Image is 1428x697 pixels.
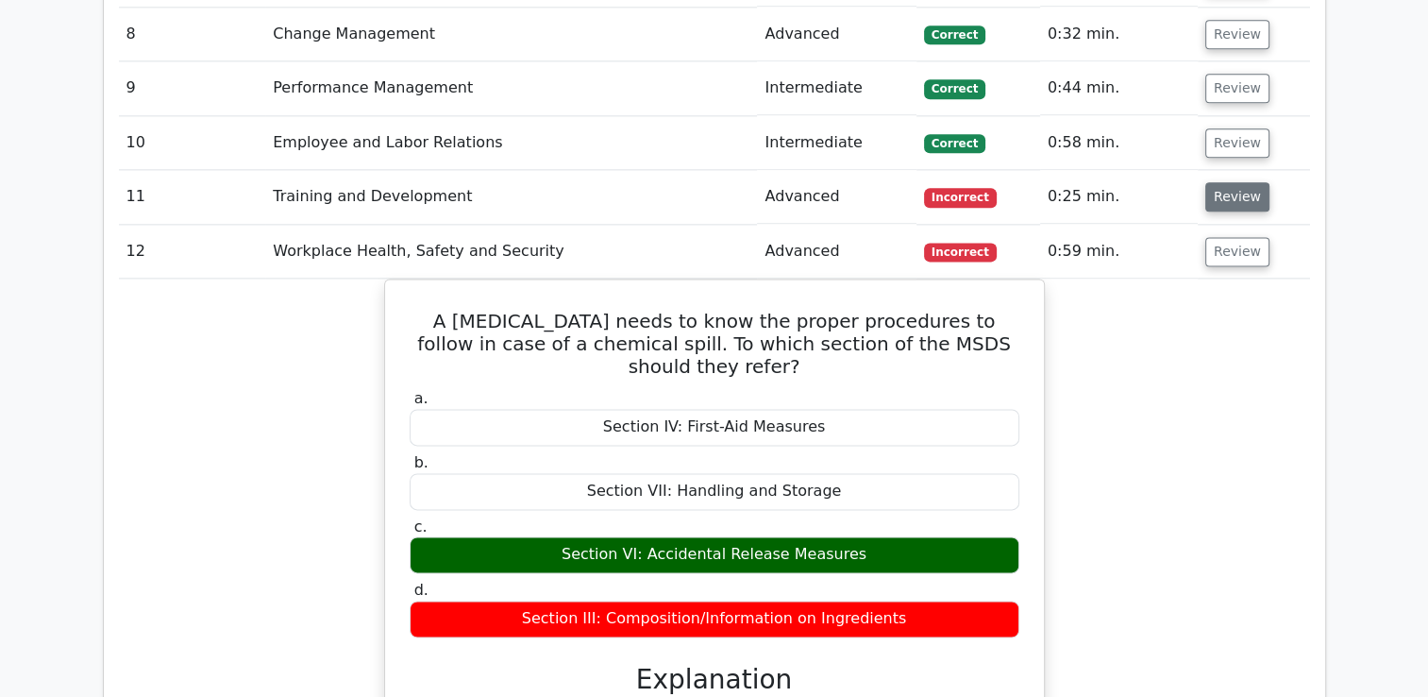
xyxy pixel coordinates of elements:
[1040,8,1198,61] td: 0:32 min.
[119,170,266,224] td: 11
[924,188,997,207] span: Incorrect
[119,61,266,115] td: 9
[265,225,757,279] td: Workplace Health, Safety and Security
[119,225,266,279] td: 12
[414,453,428,471] span: b.
[924,79,985,98] span: Correct
[119,116,266,170] td: 10
[757,61,916,115] td: Intermediate
[1040,61,1198,115] td: 0:44 min.
[410,409,1019,446] div: Section IV: First-Aid Measures
[408,310,1021,378] h5: A [MEDICAL_DATA] needs to know the proper procedures to follow in case of a chemical spill. To wh...
[924,243,997,262] span: Incorrect
[414,518,428,535] span: c.
[410,601,1019,637] div: Section III: Composition/Information on Ingredients
[414,389,428,407] span: a.
[924,134,985,153] span: Correct
[1040,225,1198,279] td: 0:59 min.
[410,473,1019,510] div: Section VII: Handling and Storage
[119,8,266,61] td: 8
[1205,74,1269,103] button: Review
[924,25,985,44] span: Correct
[1205,182,1269,212] button: Review
[1205,20,1269,49] button: Review
[421,664,1008,696] h3: Explanation
[1040,116,1198,170] td: 0:58 min.
[757,8,916,61] td: Advanced
[265,8,757,61] td: Change Management
[1040,170,1198,224] td: 0:25 min.
[1205,237,1269,266] button: Review
[757,225,916,279] td: Advanced
[265,116,757,170] td: Employee and Labor Relations
[410,536,1019,573] div: Section VI: Accidental Release Measures
[265,170,757,224] td: Training and Development
[265,61,757,115] td: Performance Management
[414,581,428,599] span: d.
[757,116,916,170] td: Intermediate
[1205,128,1269,158] button: Review
[757,170,916,224] td: Advanced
